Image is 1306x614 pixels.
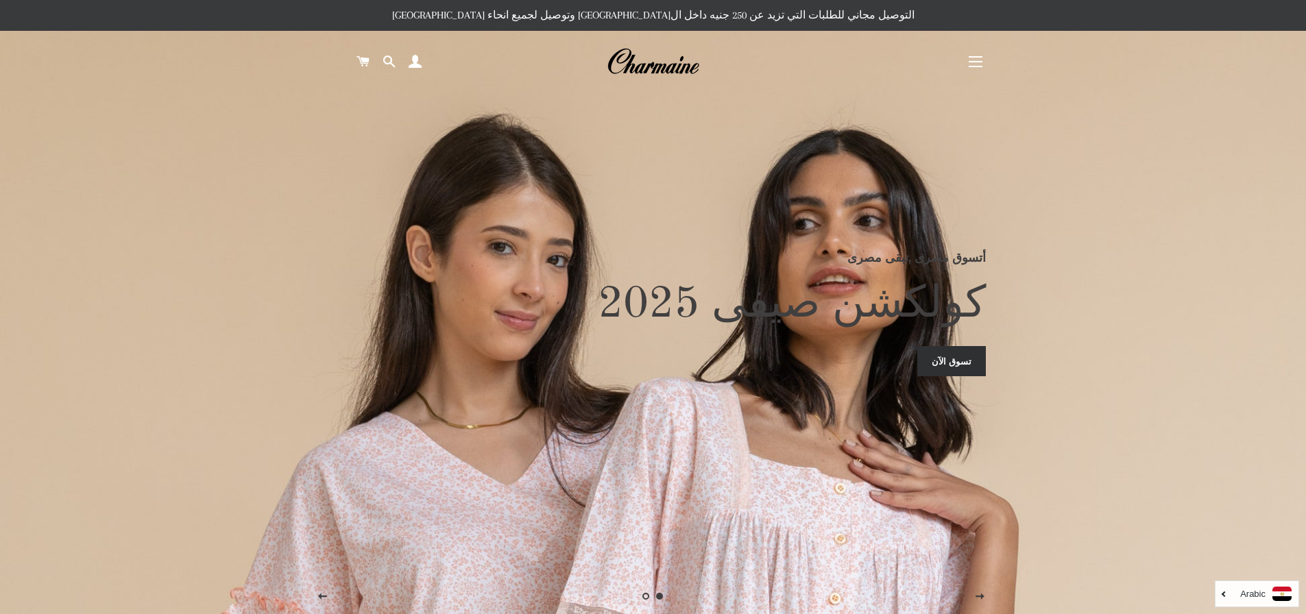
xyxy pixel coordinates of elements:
a: الصفحه 1current [653,589,667,603]
button: الصفحه السابقة [305,580,339,614]
i: Arabic [1240,589,1266,598]
a: تسوق الآن [917,346,986,376]
a: تحميل الصور 2 [640,589,653,603]
h2: كولكشن صيفى 2025 [320,278,986,332]
p: أتسوق مصرى ,تبقى مصرى [320,248,986,267]
a: Arabic [1222,587,1292,601]
button: الصفحه التالية [963,580,997,614]
img: Charmaine Egypt [607,47,699,77]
